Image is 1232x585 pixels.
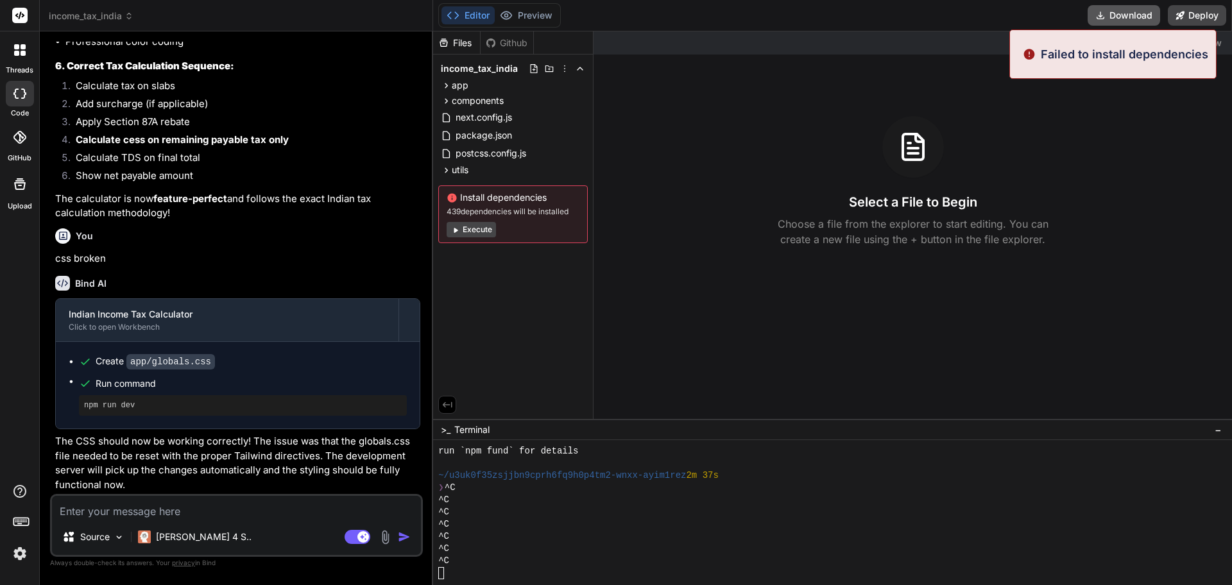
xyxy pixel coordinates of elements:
img: Pick Models [114,532,124,543]
h3: Select a File to Begin [849,193,977,211]
strong: feature-perfect [153,192,227,205]
button: Execute [447,222,496,237]
span: run `npm fund` for details [438,445,578,457]
button: Indian Income Tax CalculatorClick to open Workbench [56,299,398,341]
span: ^C [438,543,449,555]
span: postcss.config.js [454,146,527,161]
span: − [1215,423,1222,436]
button: Editor [441,6,495,24]
span: ~/u3uk0f35zsjjbn9cprh6fq9h0p4tm2-wnxx-ayim1rez [438,470,686,482]
label: threads [6,65,33,76]
button: Download [1088,5,1160,26]
span: >_ [441,423,450,436]
span: income_tax_india [49,10,133,22]
span: ❯ [438,482,445,494]
p: The CSS should now be working correctly! The issue was that the globals.css file needed to be res... [55,434,420,492]
li: Add surcharge (if applicable) [65,97,420,115]
img: icon [398,530,411,543]
strong: Calculate cess on remaining payable tax only [76,133,289,146]
p: Source [80,530,110,543]
p: Always double-check its answers. Your in Bind [50,557,423,569]
span: 439 dependencies will be installed [447,207,579,217]
img: Claude 4 Sonnet [138,530,151,543]
span: privacy [172,559,195,566]
code: app/globals.css [126,354,215,369]
li: Calculate tax on slabs [65,79,420,97]
div: Click to open Workbench [69,322,386,332]
li: Professional color coding [65,35,420,49]
div: Github [481,37,533,49]
p: [PERSON_NAME] 4 S.. [156,530,252,543]
li: Show net payable amount [65,169,420,187]
button: Deploy [1168,5,1226,26]
div: Create [96,355,215,368]
button: − [1212,420,1224,440]
img: settings [9,543,31,564]
span: Install dependencies [447,191,579,204]
strong: 6. Correct Tax Calculation Sequence: [55,60,234,72]
p: Choose a file from the explorer to start editing. You can create a new file using the + button in... [769,216,1057,247]
div: Indian Income Tax Calculator [69,308,386,321]
img: alert [1023,46,1036,63]
span: next.config.js [454,110,513,125]
pre: npm run dev [84,400,402,411]
label: code [11,108,29,119]
span: utils [452,164,468,176]
span: components [452,94,504,107]
label: Upload [8,201,32,212]
span: ^C [438,530,449,543]
li: Calculate TDS on final total [65,151,420,169]
span: 2m 37s [686,470,718,482]
div: Files [433,37,480,49]
p: Failed to install dependencies [1041,46,1208,63]
span: ^C [445,482,456,494]
span: package.json [454,128,513,143]
span: ^C [438,506,449,518]
button: Preview [495,6,558,24]
p: The calculator is now and follows the exact Indian tax calculation methodology! [55,192,420,221]
img: attachment [378,530,393,545]
span: Run command [96,377,407,390]
span: ^C [438,518,449,530]
li: Apply Section 87A rebate [65,115,420,133]
span: Terminal [454,423,490,436]
label: GitHub [8,153,31,164]
span: ^C [438,494,449,506]
span: app [452,79,468,92]
span: ^C [438,555,449,567]
span: income_tax_india [441,62,518,75]
h6: Bind AI [75,277,107,290]
h6: You [76,230,93,242]
p: css broken [55,251,420,266]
